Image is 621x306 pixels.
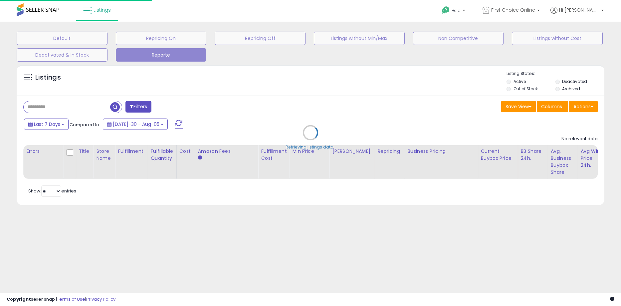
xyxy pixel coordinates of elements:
strong: Copyright [7,296,31,302]
button: Listings without Min/Max [314,32,405,45]
a: Help [437,1,472,22]
i: Get Help [442,6,450,14]
span: Help [452,8,461,13]
button: Reporte [116,48,207,62]
a: Privacy Policy [86,296,115,302]
div: Retrieving listings data.. [286,144,335,150]
button: Repricing Off [215,32,306,45]
button: Default [17,32,107,45]
button: Repricing On [116,32,207,45]
button: Listings without Cost [512,32,603,45]
button: Deactivated & In Stock [17,48,107,62]
div: seller snap | | [7,296,115,303]
span: Listings [94,7,111,13]
a: Terms of Use [57,296,85,302]
span: Hi [PERSON_NAME] [559,7,599,13]
button: Non Competitive [413,32,504,45]
span: First Choice Online [491,7,535,13]
a: Hi [PERSON_NAME] [550,7,604,22]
